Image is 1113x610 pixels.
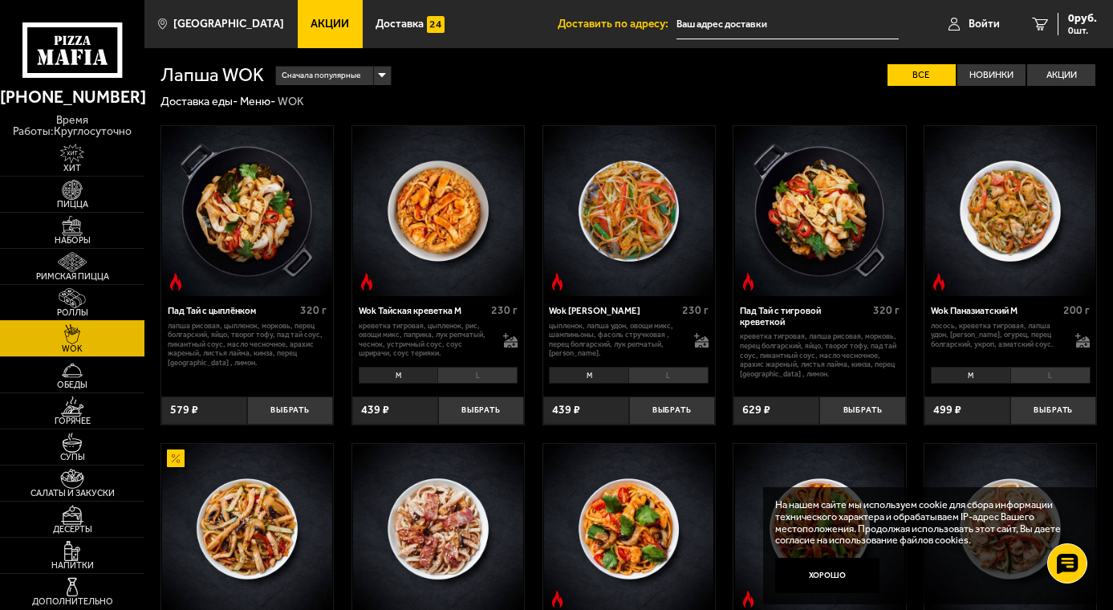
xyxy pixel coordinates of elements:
div: Пад Тай с тигровой креветкой [740,306,868,328]
div: WOK [278,95,304,110]
p: На нашем сайте мы используем cookie для сбора информации технического характера и обрабатываем IP... [775,499,1076,547]
button: Выбрать [438,396,524,425]
img: Острое блюдо [740,591,758,608]
span: 439 ₽ [552,405,580,416]
span: Доставка [376,18,424,30]
span: 499 ₽ [933,405,961,416]
img: Острое блюдо [167,273,185,291]
img: Пад Тай с цыплёнком [162,126,332,296]
img: Wok Тайская креветка M [353,126,523,296]
a: Меню- [240,95,275,108]
div: Wok [PERSON_NAME] [549,306,677,317]
p: лосось, креветка тигровая, лапша удон, [PERSON_NAME], огурец, перец болгарский, укроп, азиатский ... [931,321,1064,349]
p: цыпленок, лапша удон, овощи микс, шампиньоны, фасоль стручковая , перец болгарский, лук репчатый,... [549,321,682,358]
div: Пад Тай с цыплёнком [168,306,296,317]
span: Сначала популярные [282,65,360,87]
li: M [549,367,628,384]
span: 579 ₽ [170,405,198,416]
a: Острое блюдоПад Тай с цыплёнком [161,126,333,296]
h1: Лапша WOK [160,66,264,84]
span: [GEOGRAPHIC_DATA] [173,18,284,30]
img: Острое блюдо [930,273,948,291]
li: M [931,367,1010,384]
img: Wok Карри М [544,126,714,296]
a: Острое блюдоWok Паназиатский M [924,126,1096,296]
div: Wok Тайская креветка M [359,306,487,317]
span: 439 ₽ [361,405,389,416]
label: Все [888,64,956,87]
span: Доставить по адресу: [558,18,676,30]
li: L [1010,367,1091,384]
img: Острое блюдо [549,273,567,291]
button: Выбрать [629,396,715,425]
p: лапша рисовая, цыпленок, морковь, перец болгарский, яйцо, творог тофу, пад тай соус, пикантный со... [168,321,327,368]
span: 320 г [300,303,327,317]
label: Новинки [957,64,1026,87]
button: Выбрать [819,396,905,425]
span: 320 г [873,303,900,317]
a: Острое блюдоПад Тай с тигровой креветкой [733,126,905,296]
p: креветка тигровая, лапша рисовая, морковь, перец болгарский, яйцо, творог тофу, пад тай соус, пик... [740,331,899,378]
a: Острое блюдоWok Тайская креветка M [352,126,524,296]
li: L [628,367,709,384]
img: Острое блюдо [740,273,758,291]
label: Акции [1027,64,1095,87]
img: Пад Тай с тигровой креветкой [735,126,905,296]
span: 0 руб. [1068,13,1097,24]
button: Выбрать [247,396,333,425]
span: 629 ₽ [742,405,770,416]
button: Выбрать [1010,396,1096,425]
span: 0 шт. [1068,26,1097,35]
span: 200 г [1063,303,1090,317]
span: Акции [311,18,349,30]
span: 230 г [682,303,709,317]
p: креветка тигровая, цыпленок, рис, овощи микс, паприка, лук репчатый, чеснок, устричный соус, соус... [359,321,492,358]
span: Войти [969,18,1000,30]
input: Ваш адрес доставки [676,10,899,39]
img: 15daf4d41897b9f0e9f617042186c801.svg [427,16,445,34]
a: Доставка еды- [160,95,238,108]
a: Острое блюдоWok Карри М [543,126,715,296]
li: M [359,367,438,384]
img: Острое блюдо [358,273,376,291]
div: Wok Паназиатский M [931,306,1059,317]
span: 230 г [491,303,518,317]
li: L [437,367,518,384]
img: Wok Паназиатский M [925,126,1095,296]
img: Акционный [167,449,185,467]
button: Хорошо [775,558,879,592]
img: Острое блюдо [549,591,567,608]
